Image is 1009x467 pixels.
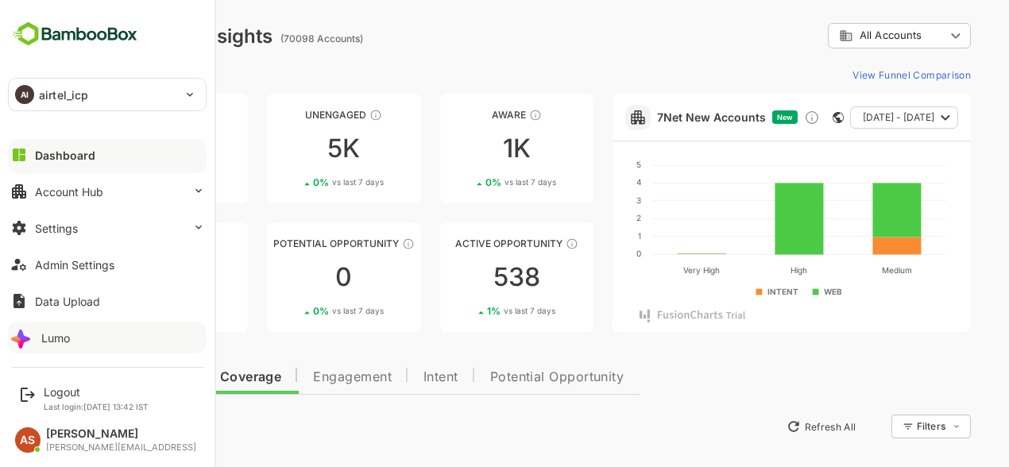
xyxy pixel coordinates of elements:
button: Data Upload [8,285,207,317]
span: Engagement [257,371,336,384]
div: 0 [211,264,365,290]
div: This card does not support filter and segments [777,112,788,123]
div: Discover new ICP-fit accounts showing engagement — via intent surges, anonymous website visits, L... [748,110,764,125]
button: [DATE] - [DATE] [794,106,903,129]
div: All Accounts [783,29,890,43]
text: Medium [825,265,856,275]
span: vs last 7 days [276,176,328,188]
text: 4 [581,177,586,187]
span: New [721,113,737,122]
div: 63K [38,136,192,161]
text: Very High [628,265,664,276]
button: Settings [8,212,207,244]
span: vs last 7 days [103,305,155,317]
button: View Funnel Comparison [791,62,915,87]
div: These accounts have just entered the buying cycle and need further nurturing [474,109,486,122]
div: Dashboard Insights [38,25,217,48]
img: BambooboxFullLogoMark.5f36c76dfaba33ec1ec1367b70bb1252.svg [8,19,142,49]
span: Data Quality and Coverage [54,371,226,384]
div: Data Upload [35,295,100,308]
div: Engaged [38,237,192,249]
div: AIairtel_icp [9,79,206,110]
button: Lumo [8,322,207,353]
text: High [735,265,752,276]
ag: (70098 Accounts) [225,33,312,44]
span: vs last 7 days [103,176,155,188]
p: airtel_icp [39,87,88,103]
div: Active Opportunity [385,237,539,249]
div: Aware [385,109,539,121]
div: 0 % [257,176,328,188]
a: Active OpportunityThese accounts have open opportunities which might be at any of the Sales Stage... [385,222,539,332]
div: Account Hub [35,185,103,199]
div: Logout [44,385,149,399]
p: Last login: [DATE] 13:42 IST [44,402,149,411]
div: 0 % [430,176,501,188]
div: Lumo [41,331,70,345]
div: All Accounts [772,21,915,52]
button: New Insights [38,412,154,441]
button: Admin Settings [8,249,207,280]
div: 1K [385,136,539,161]
div: These accounts have open opportunities which might be at any of the Sales Stages [510,237,523,250]
text: 0 [581,249,586,258]
span: Potential Opportunity [435,371,569,384]
text: 2 [581,213,586,222]
div: 1 % [431,305,500,317]
span: [DATE] - [DATE] [807,107,879,128]
a: UnengagedThese accounts have not shown enough engagement and need nurturing5K0%vs last 7 days [211,94,365,203]
div: Potential Opportunity [211,237,365,249]
div: These accounts are warm, further nurturing would qualify them to MQAs [133,237,146,250]
a: UnreachedThese accounts have not been engaged with for a defined time period63K0%vs last 7 days [38,94,192,203]
div: 538 [385,264,539,290]
div: Dashboard [35,149,95,162]
div: 0 % [84,305,155,317]
text: 1 [582,231,586,241]
button: Account Hub [8,176,207,207]
div: Filters [861,420,890,432]
button: Dashboard [8,139,207,171]
div: AI [15,85,34,104]
div: These accounts have not been engaged with for a defined time period [141,109,153,122]
div: [PERSON_NAME][EMAIL_ADDRESS] [46,442,196,453]
span: vs last 7 days [276,305,328,317]
div: 0 % [84,176,155,188]
div: Unreached [38,109,192,121]
div: 5K [211,136,365,161]
span: All Accounts [804,29,866,41]
button: Refresh All [724,414,807,439]
div: These accounts are MQAs and can be passed on to Inside Sales [346,237,359,250]
div: 0 [38,264,192,290]
div: AS [15,427,41,453]
div: [PERSON_NAME] [46,427,196,441]
a: AwareThese accounts have just entered the buying cycle and need further nurturing1K0%vs last 7 days [385,94,539,203]
span: Intent [368,371,403,384]
div: 0 % [257,305,328,317]
text: 3 [581,195,586,205]
div: These accounts have not shown enough engagement and need nurturing [314,109,327,122]
div: Admin Settings [35,258,114,272]
text: 5 [581,160,586,169]
div: Filters [860,412,915,441]
div: Settings [35,222,78,235]
a: EngagedThese accounts are warm, further nurturing would qualify them to MQAs00%vs last 7 days [38,222,192,332]
span: vs last 7 days [448,305,500,317]
div: Unengaged [211,109,365,121]
span: vs last 7 days [449,176,501,188]
a: Potential OpportunityThese accounts are MQAs and can be passed on to Inside Sales00%vs last 7 days [211,222,365,332]
a: 7Net New Accounts [601,110,710,124]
